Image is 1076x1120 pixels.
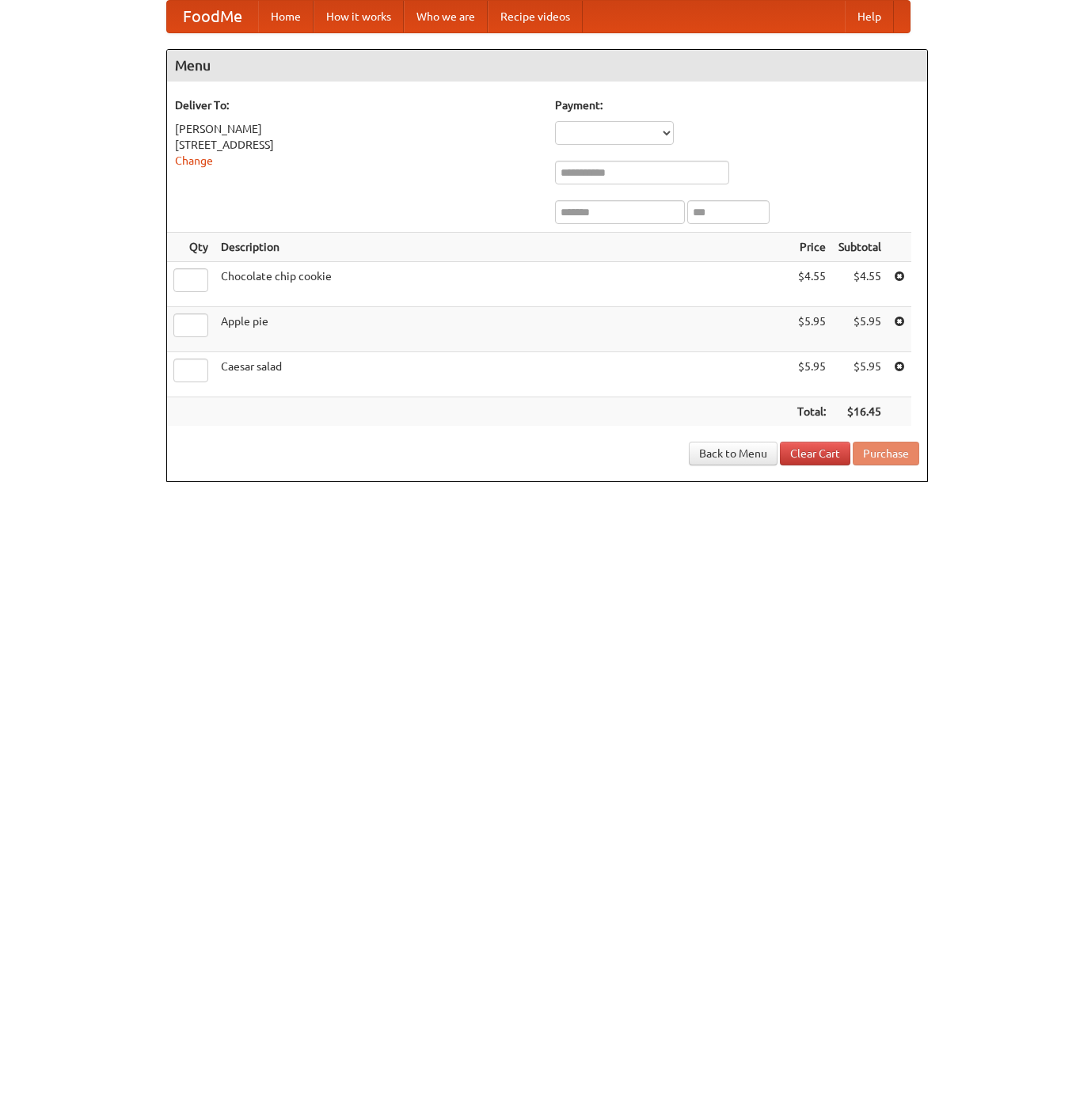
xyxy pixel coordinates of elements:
[167,233,215,262] th: Qty
[404,1,488,32] a: Who we are
[791,307,832,352] td: $5.95
[215,307,791,352] td: Apple pie
[175,97,539,113] h5: Deliver To:
[488,1,583,32] a: Recipe videos
[258,1,314,32] a: Home
[832,307,888,352] td: $5.95
[167,1,258,32] a: FoodMe
[832,352,888,397] td: $5.95
[167,50,927,82] h4: Menu
[175,121,539,137] div: [PERSON_NAME]
[832,233,888,262] th: Subtotal
[853,442,919,465] button: Purchase
[555,97,919,113] h5: Payment:
[780,442,850,465] a: Clear Cart
[791,352,832,397] td: $5.95
[175,154,213,167] a: Change
[832,262,888,307] td: $4.55
[832,397,888,427] th: $16.45
[314,1,404,32] a: How it works
[215,233,791,262] th: Description
[791,233,832,262] th: Price
[845,1,894,32] a: Help
[175,137,539,153] div: [STREET_ADDRESS]
[215,262,791,307] td: Chocolate chip cookie
[689,442,778,465] a: Back to Menu
[791,262,832,307] td: $4.55
[215,352,791,397] td: Caesar salad
[791,397,832,427] th: Total:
